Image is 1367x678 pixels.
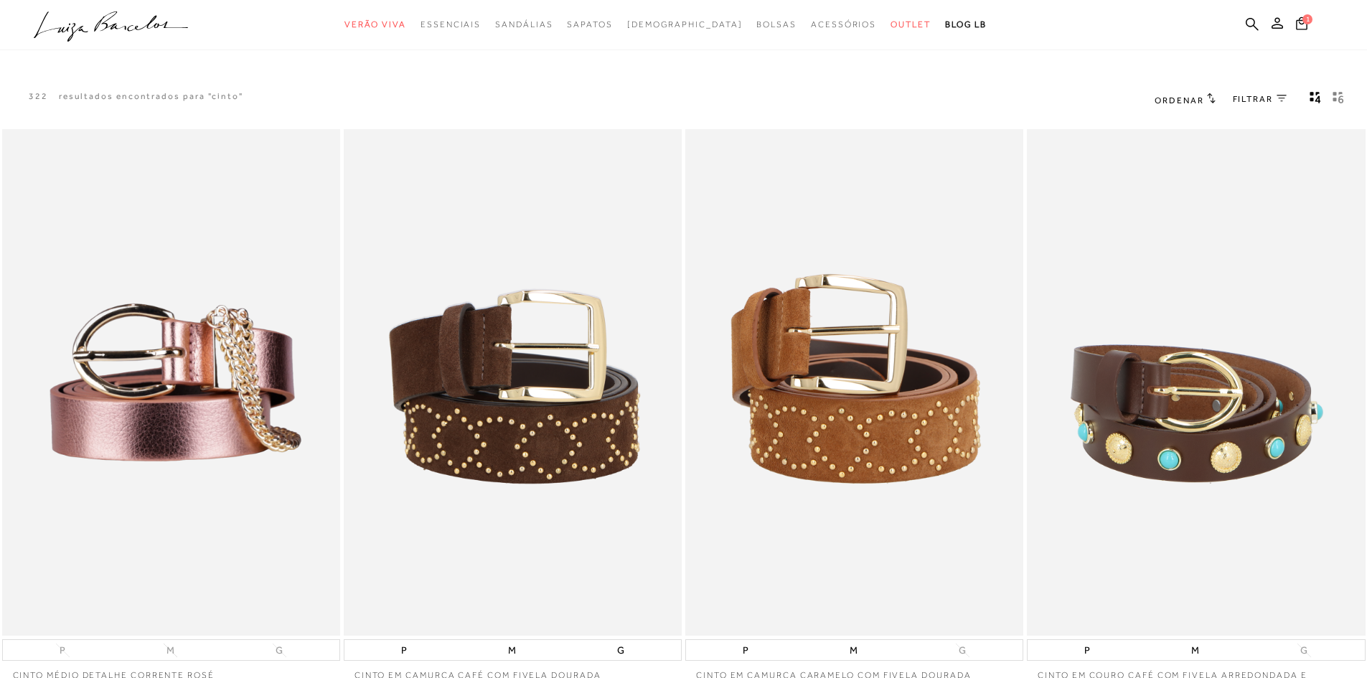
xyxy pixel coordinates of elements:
span: BLOG LB [945,19,987,29]
span: Essenciais [421,19,481,29]
span: Acessórios [811,19,876,29]
span: Sapatos [567,19,612,29]
span: Ordenar [1155,95,1203,105]
span: Sandálias [495,19,553,29]
button: P [1080,640,1094,660]
span: Outlet [891,19,931,29]
p: 322 [29,90,48,103]
button: Mostrar 4 produtos por linha [1305,90,1325,109]
span: Verão Viva [344,19,406,29]
button: P [397,640,411,660]
button: G [613,640,629,660]
img: CINTO EM CAMURÇA CARAMELO COM FIVELA DOURADA [687,131,1022,634]
button: gridText6Desc [1328,90,1348,109]
button: 1 [1292,16,1312,35]
a: categoryNavScreenReaderText [495,11,553,38]
button: M [1187,640,1203,660]
a: noSubCategoriesText [627,11,743,38]
img: CINTO EM CAMURÇA CAFÉ COM FIVELA DOURADA [345,131,680,634]
button: P [738,640,753,660]
button: M [845,640,862,660]
button: P [55,644,70,657]
a: categoryNavScreenReaderText [567,11,612,38]
button: G [271,644,287,657]
span: Bolsas [756,19,797,29]
span: FILTRAR [1233,93,1273,105]
button: M [162,644,179,657]
: resultados encontrados para "cinto" [59,90,243,103]
button: M [504,640,520,660]
a: BLOG LB [945,11,987,38]
a: categoryNavScreenReaderText [891,11,931,38]
a: categoryNavScreenReaderText [811,11,876,38]
a: categoryNavScreenReaderText [421,11,481,38]
img: CINTO MÉDIO DETALHE CORRENTE ROSÉ [4,131,339,634]
img: CINTO EM COURO CAFÉ COM FIVELA ARREDONDADA E APLICAÇÕES [1028,131,1363,634]
a: categoryNavScreenReaderText [344,11,406,38]
button: G [954,644,970,657]
span: [DEMOGRAPHIC_DATA] [627,19,743,29]
a: categoryNavScreenReaderText [756,11,797,38]
button: G [1296,644,1312,657]
span: 1 [1302,14,1312,24]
